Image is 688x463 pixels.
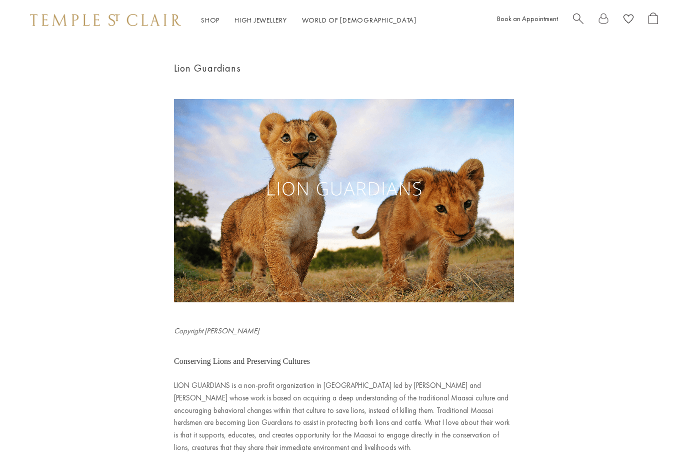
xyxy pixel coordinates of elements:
[497,14,558,23] a: Book an Appointment
[201,14,416,27] nav: Main navigation
[174,99,514,302] img: tt7-banner.png
[234,16,287,25] a: High JewelleryHigh Jewellery
[201,16,219,25] a: ShopShop
[174,379,514,454] p: LION GUARDIANS is a non-profit organization in [GEOGRAPHIC_DATA] led by [PERSON_NAME] and [PERSON...
[573,13,583,28] a: Search
[174,326,259,336] i: Copyright [PERSON_NAME]
[638,416,678,453] iframe: Gorgias live chat messenger
[648,13,658,28] a: Open Shopping Bag
[302,16,416,25] a: World of [DEMOGRAPHIC_DATA]World of [DEMOGRAPHIC_DATA]
[623,13,633,28] a: View Wishlist
[30,14,181,26] img: Temple St. Clair
[174,60,514,77] h1: Lion Guardians
[174,355,514,368] h4: Conserving Lions and Preserving Cultures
